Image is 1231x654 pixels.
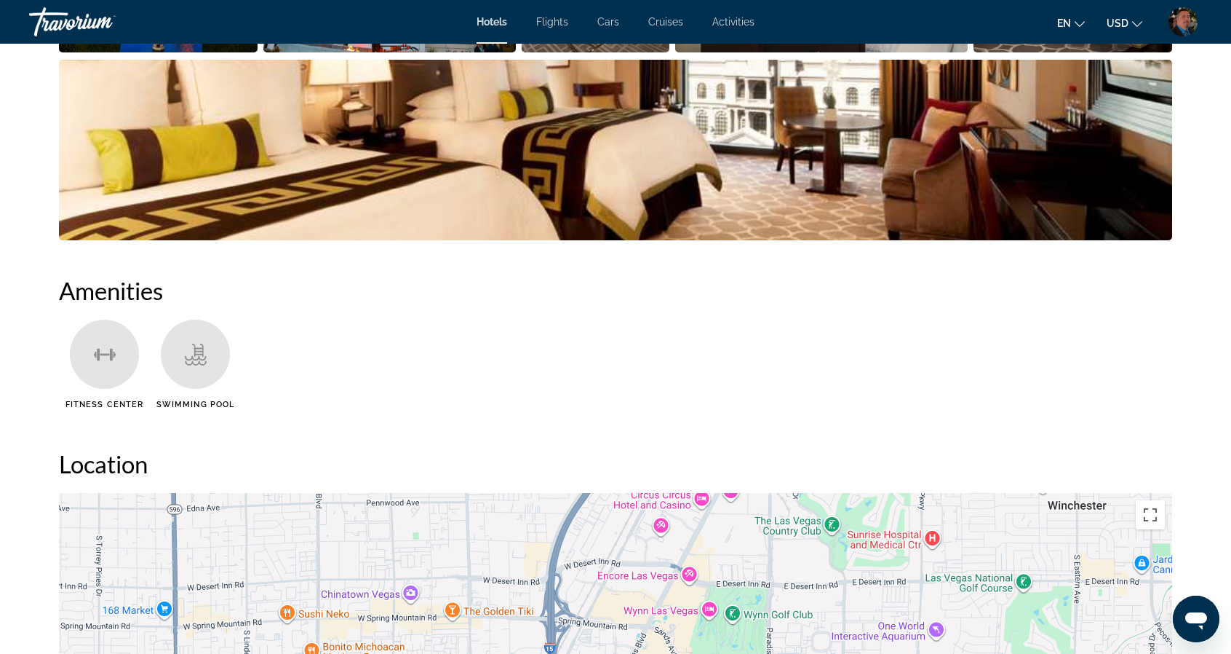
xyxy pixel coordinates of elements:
[536,16,568,28] a: Flights
[477,16,507,28] a: Hotels
[59,276,1172,305] h2: Amenities
[1107,12,1142,34] button: Change currency
[59,449,1172,478] h2: Location
[29,3,175,41] a: Travorium
[597,16,619,28] a: Cars
[1057,12,1085,34] button: Change language
[65,400,143,409] span: Fitness Center
[1057,17,1071,29] span: en
[1136,500,1165,529] button: Toggle fullscreen view
[712,16,754,28] a: Activities
[648,16,683,28] a: Cruises
[1107,17,1128,29] span: USD
[1168,7,1198,36] img: 2Q==
[59,59,1172,241] button: Open full-screen image slider
[1164,7,1202,37] button: User Menu
[156,400,234,409] span: Swimming Pool
[1173,596,1219,642] iframe: Button to launch messaging window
